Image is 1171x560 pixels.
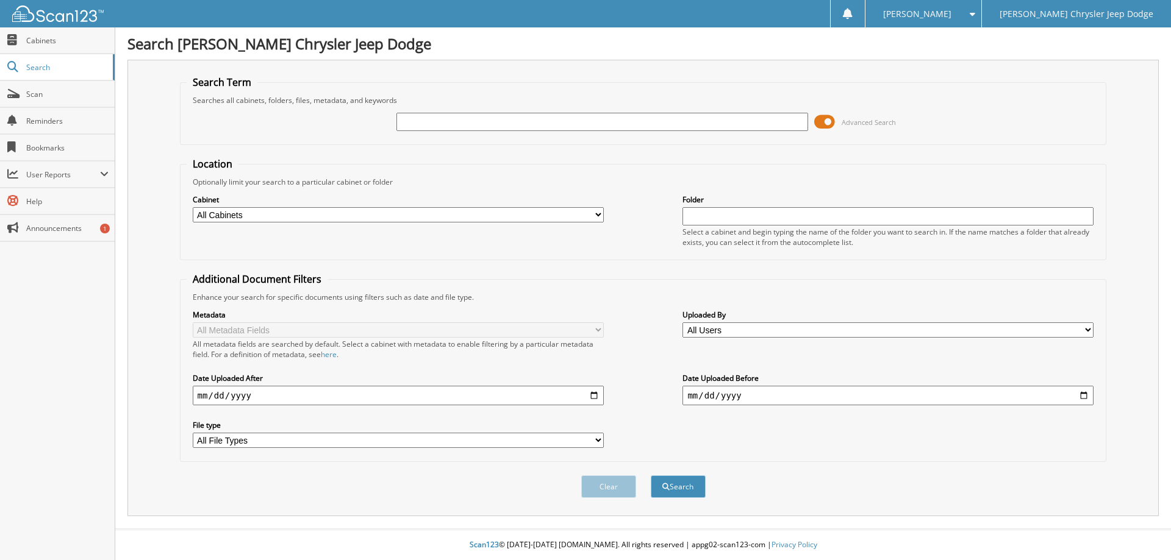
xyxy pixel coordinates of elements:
[682,373,1094,383] label: Date Uploaded Before
[26,223,109,233] span: Announcements
[187,157,238,171] legend: Location
[651,475,706,498] button: Search
[12,5,104,22] img: scan123-logo-white.svg
[187,76,257,89] legend: Search Term
[100,224,110,233] div: 1
[682,310,1094,320] label: Uploaded By
[193,420,604,430] label: File type
[127,34,1159,54] h1: Search [PERSON_NAME] Chrysler Jeep Dodge
[682,227,1094,247] div: Select a cabinet and begin typing the name of the folder you want to search in. If the name match...
[26,89,109,99] span: Scan
[26,62,107,73] span: Search
[26,169,100,180] span: User Reports
[470,539,499,550] span: Scan123
[842,118,896,127] span: Advanced Search
[187,177,1100,187] div: Optionally limit your search to a particular cabinet or folder
[26,116,109,126] span: Reminders
[187,95,1100,105] div: Searches all cabinets, folders, files, metadata, and keywords
[26,196,109,207] span: Help
[193,339,604,360] div: All metadata fields are searched by default. Select a cabinet with metadata to enable filtering b...
[187,292,1100,302] div: Enhance your search for specific documents using filters such as date and file type.
[26,35,109,46] span: Cabinets
[581,475,636,498] button: Clear
[187,272,328,286] legend: Additional Document Filters
[321,349,337,360] a: here
[1000,10,1153,18] span: [PERSON_NAME] Chrysler Jeep Dodge
[193,310,604,320] label: Metadata
[26,143,109,153] span: Bookmarks
[193,194,604,205] label: Cabinet
[193,373,604,383] label: Date Uploaded After
[772,539,817,550] a: Privacy Policy
[682,194,1094,205] label: Folder
[682,386,1094,405] input: end
[115,530,1171,560] div: © [DATE]-[DATE] [DOMAIN_NAME]. All rights reserved | appg02-scan123-com |
[193,386,604,405] input: start
[883,10,951,18] span: [PERSON_NAME]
